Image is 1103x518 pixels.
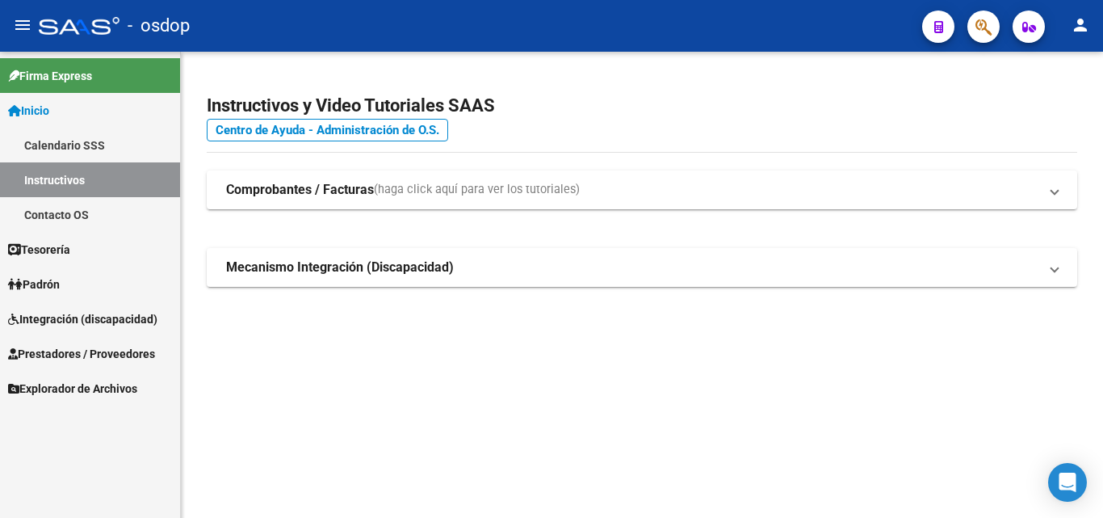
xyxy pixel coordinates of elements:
[1071,15,1090,35] mat-icon: person
[1048,463,1087,502] div: Open Intercom Messenger
[8,380,137,398] span: Explorador de Archivos
[8,276,60,293] span: Padrón
[207,171,1077,209] mat-expansion-panel-header: Comprobantes / Facturas(haga click aquí para ver los tutoriales)
[13,15,32,35] mat-icon: menu
[8,310,157,328] span: Integración (discapacidad)
[207,248,1077,287] mat-expansion-panel-header: Mecanismo Integración (Discapacidad)
[374,181,580,199] span: (haga click aquí para ver los tutoriales)
[8,241,70,259] span: Tesorería
[207,91,1077,121] h2: Instructivos y Video Tutoriales SAAS
[226,181,374,199] strong: Comprobantes / Facturas
[8,67,92,85] span: Firma Express
[207,119,448,141] a: Centro de Ayuda - Administración de O.S.
[8,102,49,120] span: Inicio
[8,345,155,363] span: Prestadores / Proveedores
[128,8,190,44] span: - osdop
[226,259,454,276] strong: Mecanismo Integración (Discapacidad)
